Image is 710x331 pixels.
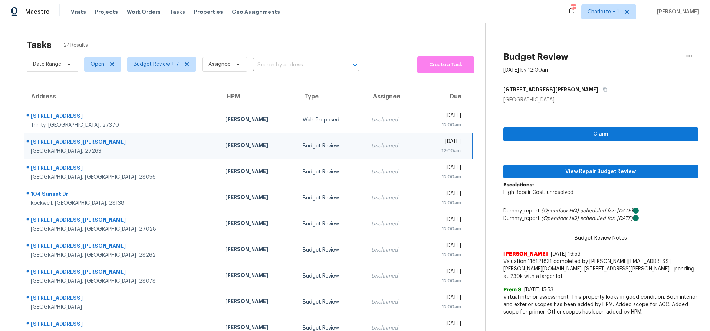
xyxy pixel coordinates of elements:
div: [GEOGRAPHIC_DATA], 27263 [31,147,213,155]
div: [GEOGRAPHIC_DATA], [GEOGRAPHIC_DATA], 28262 [31,252,213,259]
span: Tasks [170,9,185,14]
div: Unclaimed [371,246,414,254]
div: 12:00am [426,277,461,285]
span: 24 Results [63,42,88,49]
div: [GEOGRAPHIC_DATA] [31,304,213,311]
div: [PERSON_NAME] [225,246,291,255]
div: [DATE] [426,112,461,121]
div: Unclaimed [371,220,414,228]
span: Date Range [33,61,61,68]
i: (Opendoor HQ) [541,216,579,221]
div: Budget Review [303,272,359,280]
div: Budget Review [303,220,359,228]
span: Open [91,61,104,68]
div: Budget Review [303,142,359,150]
div: [DATE] by 12:00am [503,66,550,74]
div: Rockwell, [GEOGRAPHIC_DATA], 28138 [31,199,213,207]
button: Open [350,60,360,71]
th: Assignee [365,86,420,107]
div: Budget Review [303,246,359,254]
span: Charlotte + 1 [588,8,619,16]
div: [STREET_ADDRESS] [31,320,213,330]
span: Budget Review + 7 [134,61,179,68]
span: Valuation 116121831 completed by [PERSON_NAME][EMAIL_ADDRESS][PERSON_NAME][DOMAIN_NAME]: [STREET_... [503,258,698,280]
div: [STREET_ADDRESS][PERSON_NAME] [31,268,213,278]
div: [DATE] [426,164,461,173]
div: 12:00am [426,303,461,311]
button: Copy Address [598,83,608,96]
div: [DATE] [426,294,461,303]
span: Claim [509,130,692,139]
span: Prem S [503,286,521,293]
button: Create a Task [417,56,474,73]
div: 12:00am [426,251,461,259]
div: [PERSON_NAME] [225,142,291,151]
div: 104 Sunset Dr [31,190,213,199]
span: [PERSON_NAME] [654,8,699,16]
div: [GEOGRAPHIC_DATA] [503,96,698,104]
div: 57 [571,4,576,12]
th: Address [24,86,219,107]
div: [STREET_ADDRESS] [31,294,213,304]
button: View Repair Budget Review [503,165,698,179]
span: Maestro [25,8,50,16]
b: Escalations: [503,182,534,188]
div: [DATE] [426,320,461,329]
div: Dummy_report [503,215,698,222]
div: [DATE] [426,268,461,277]
span: Budget Review Notes [570,234,631,242]
div: Unclaimed [371,142,414,150]
span: View Repair Budget Review [509,167,692,176]
div: Budget Review [303,298,359,306]
div: [STREET_ADDRESS] [31,112,213,121]
div: [PERSON_NAME] [225,116,291,125]
div: 12:00am [426,225,461,233]
span: Projects [95,8,118,16]
span: Work Orders [127,8,161,16]
h5: [STREET_ADDRESS][PERSON_NAME] [503,86,598,93]
div: [STREET_ADDRESS][PERSON_NAME] [31,138,213,147]
span: [DATE] 16:53 [551,252,581,257]
div: 12:00am [426,121,461,129]
div: Unclaimed [371,116,414,124]
div: 12:00am [426,173,461,181]
div: Dummy_report [503,207,698,215]
div: [PERSON_NAME] [225,298,291,307]
i: scheduled for: [DATE] [580,208,633,214]
div: 12:00am [426,199,461,207]
div: [PERSON_NAME] [225,194,291,203]
span: [DATE] 15:53 [524,287,553,292]
div: Budget Review [303,168,359,176]
button: Claim [503,127,698,141]
div: [GEOGRAPHIC_DATA], [GEOGRAPHIC_DATA], 27028 [31,225,213,233]
th: Type [297,86,365,107]
div: [DATE] [426,216,461,225]
div: [DATE] [426,242,461,251]
i: scheduled for: [DATE] [580,216,633,221]
div: Budget Review [303,194,359,202]
div: [DATE] [426,190,461,199]
h2: Tasks [27,41,52,49]
div: [PERSON_NAME] [225,272,291,281]
input: Search by address [253,59,339,71]
h2: Budget Review [503,53,568,61]
div: [STREET_ADDRESS][PERSON_NAME] [31,242,213,252]
th: Due [420,86,473,107]
div: Trinity, [GEOGRAPHIC_DATA], 27370 [31,121,213,129]
div: [DATE] [426,138,461,147]
div: [PERSON_NAME] [225,220,291,229]
div: [PERSON_NAME] [225,168,291,177]
div: Unclaimed [371,298,414,306]
div: [GEOGRAPHIC_DATA], [GEOGRAPHIC_DATA], 28078 [31,278,213,285]
span: Properties [194,8,223,16]
span: Create a Task [421,61,470,69]
span: Visits [71,8,86,16]
span: High Repair Cost: unresolved [503,190,573,195]
th: HPM [219,86,297,107]
div: [STREET_ADDRESS][PERSON_NAME] [31,216,213,225]
div: Unclaimed [371,168,414,176]
span: Assignee [208,61,230,68]
div: 12:00am [426,147,461,155]
i: (Opendoor HQ) [541,208,579,214]
span: Geo Assignments [232,8,280,16]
